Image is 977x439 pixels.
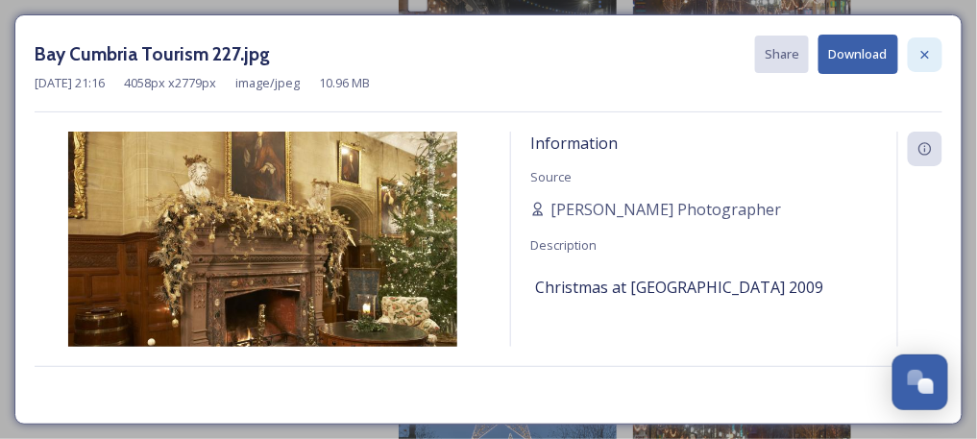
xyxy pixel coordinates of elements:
button: Download [818,35,898,74]
span: [PERSON_NAME] Photographer [550,198,781,221]
span: [DATE] 21:16 [35,74,105,92]
span: Source [530,168,572,185]
span: Description [530,236,597,254]
span: Christmas at [GEOGRAPHIC_DATA] 2009 [535,276,823,299]
button: Open Chat [892,354,948,410]
span: Information [530,133,618,154]
h3: Bay Cumbria Tourism 227.jpg [35,40,270,68]
img: Bay%2520Cumbria%2520Tourism%2520227.jpg [35,132,491,398]
span: 10.96 MB [319,74,370,92]
span: image/jpeg [235,74,300,92]
span: 4058 px x 2779 px [124,74,216,92]
button: Share [755,36,809,73]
